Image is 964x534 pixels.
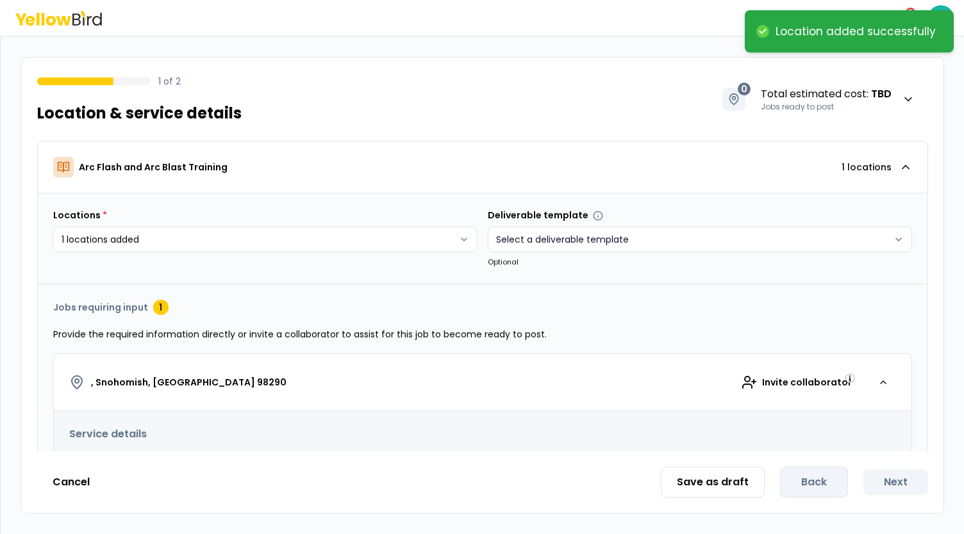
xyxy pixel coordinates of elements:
[871,86,892,101] strong: TBD
[153,300,169,315] div: 1
[762,376,852,389] span: Invite collaborator
[37,103,242,124] h1: Location & service details
[728,369,865,395] div: Invite collaborator
[79,161,228,174] p: Arc Flash and Arc Blast Training
[496,233,629,246] span: Select a deliverable template
[62,233,139,246] span: 1 locations added
[488,227,912,252] button: Select a deliverable template
[53,328,912,341] p: Provide the required information directly or invite a collaborator to assist for this job to beco...
[54,354,911,411] button: , Snohomish, [GEOGRAPHIC_DATA] 98290Invite collaborator
[38,142,927,193] button: Arc Flash and Arc Blast Training1 locations
[776,24,936,38] div: Location added successfully
[842,161,892,174] p: 1 locations
[37,469,105,495] button: Cancel
[738,83,751,95] span: 0
[661,467,765,498] button: Save as draft
[761,86,892,102] span: Total estimated cost :
[53,301,148,314] h3: Jobs requiring input
[892,5,918,31] button: 5
[761,102,834,112] span: Jobs ready to post
[904,6,917,18] div: 5
[928,5,954,31] span: CW
[53,209,107,222] label: Locations
[158,75,181,88] p: 1 of 2
[488,209,603,222] label: Deliverable template
[69,426,896,442] h3: Service details
[53,227,478,252] button: 1 locations added
[91,376,287,389] h4: , Snohomish, [GEOGRAPHIC_DATA] 98290
[488,257,519,267] small: Optional
[709,73,928,125] button: 0Total estimated cost: TBDJobs ready to post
